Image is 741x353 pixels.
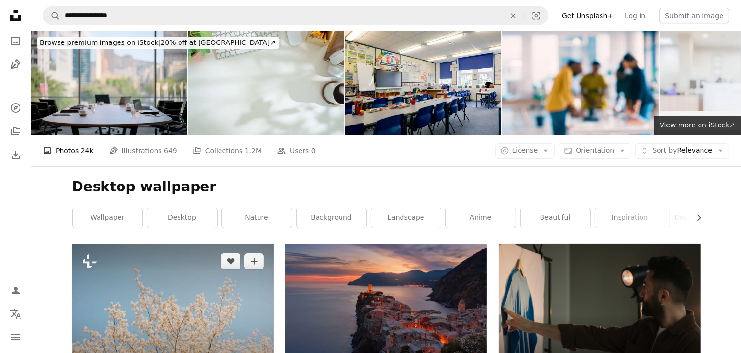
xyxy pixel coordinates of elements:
[345,31,501,135] img: Empty Classroom
[244,253,264,269] button: Add to Collection
[556,8,619,23] a: Get Unsplash+
[652,146,677,154] span: Sort by
[297,208,366,228] a: background
[311,145,316,156] span: 0
[659,8,729,23] button: Submit an image
[635,143,729,159] button: Sort byRelevance
[6,281,25,300] a: Log in / Sign up
[6,328,25,347] button: Menu
[512,146,538,154] span: License
[619,8,651,23] a: Log in
[660,121,735,129] span: View more on iStock ↗
[40,39,160,46] span: Browse premium images on iStock |
[652,146,712,156] span: Relevance
[6,304,25,324] button: Language
[221,253,240,269] button: Like
[245,145,261,156] span: 1.2M
[6,122,25,141] a: Collections
[495,143,555,159] button: License
[31,31,284,55] a: Browse premium images on iStock|20% off at [GEOGRAPHIC_DATA]↗
[524,6,548,25] button: Visual search
[502,6,524,25] button: Clear
[371,208,441,228] a: landscape
[188,31,344,135] img: Top view white office desk with keyboard, coffee cup, headphone and stationery.
[222,208,292,228] a: nature
[164,145,177,156] span: 649
[147,208,217,228] a: desktop
[6,55,25,74] a: Illustrations
[446,208,516,228] a: anime
[654,116,741,135] a: View more on iStock↗
[521,208,590,228] a: beautiful
[6,98,25,118] a: Explore
[73,208,142,228] a: wallpaper
[285,306,487,315] a: aerial view of village on mountain cliff during orange sunset
[72,178,701,196] h1: Desktop wallpaper
[6,6,25,27] a: Home — Unsplash
[40,39,276,46] span: 20% off at [GEOGRAPHIC_DATA] ↗
[193,135,261,166] a: Collections 1.2M
[6,145,25,165] a: Download History
[31,31,187,135] img: Chairs, table and technology in empty boardroom of corporate office for meeting with window view....
[502,31,659,135] img: Blur, meeting and employees for discussion in office, working and job for creative career. People...
[43,6,60,25] button: Search Unsplash
[6,31,25,51] a: Photos
[670,208,740,228] a: desktop background
[277,135,316,166] a: Users 0
[43,6,548,25] form: Find visuals sitewide
[72,306,274,315] a: a tree with white flowers against a blue sky
[690,208,701,228] button: scroll list to the right
[559,143,631,159] button: Orientation
[595,208,665,228] a: inspiration
[109,135,177,166] a: Illustrations 649
[576,146,614,154] span: Orientation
